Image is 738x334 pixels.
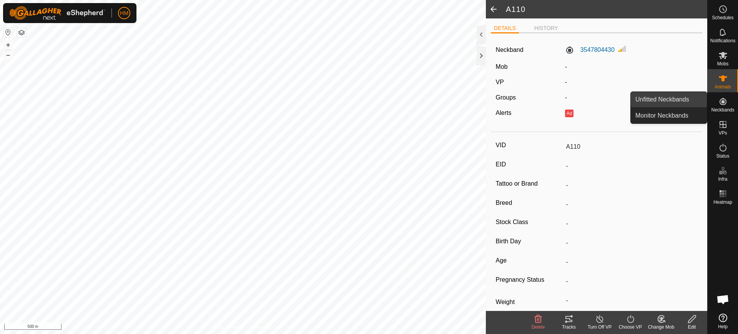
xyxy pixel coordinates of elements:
span: Status [716,154,729,158]
span: Infra [718,177,727,181]
a: Unfitted Neckbands [631,92,707,107]
div: Open chat [711,288,735,311]
label: Age [496,256,563,266]
label: EID [496,160,563,169]
label: Pregnancy Status [496,275,563,285]
div: Turn Off VP [584,324,615,331]
label: Weight [496,294,563,310]
button: Map Layers [17,28,26,37]
li: HISTORY [531,24,561,32]
a: Help [708,311,738,332]
label: VID [496,140,563,150]
button: – [3,50,13,60]
button: Ad [565,110,573,117]
label: Tattoo or Brand [496,179,563,189]
a: Contact Us [251,324,273,331]
span: Monitor Neckbands [635,111,688,120]
h2: A110 [506,5,707,14]
label: Stock Class [496,217,563,227]
label: VP [496,79,504,85]
div: Tracks [553,324,584,331]
app-display-virtual-paddock-transition: - [565,79,567,85]
label: Neckband [496,45,524,55]
div: Choose VP [615,324,646,331]
li: DETAILS [491,24,519,33]
label: Breed [496,198,563,208]
span: Mobs [717,61,728,66]
span: Schedules [712,15,733,20]
a: Privacy Policy [213,324,241,331]
img: Gallagher Logo [9,6,105,20]
span: Neckbands [711,108,734,112]
span: HM [120,9,128,17]
label: Groups [496,94,516,101]
div: Change Mob [646,324,676,331]
span: Delete [532,324,545,330]
div: Edit [676,324,707,331]
label: 3547804430 [565,45,615,55]
span: VPs [718,131,727,135]
span: Notifications [710,38,735,43]
span: - [565,63,567,70]
button: + [3,40,13,50]
span: Heatmap [713,200,732,204]
label: Birth Day [496,236,563,246]
span: Animals [715,85,731,89]
label: Alerts [496,110,512,116]
div: - [562,93,701,102]
label: Mob [496,63,508,70]
span: Help [718,324,728,329]
span: Unfitted Neckbands [635,95,689,104]
img: Signal strength [618,44,627,53]
a: Monitor Neckbands [631,108,707,123]
button: Reset Map [3,28,13,37]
